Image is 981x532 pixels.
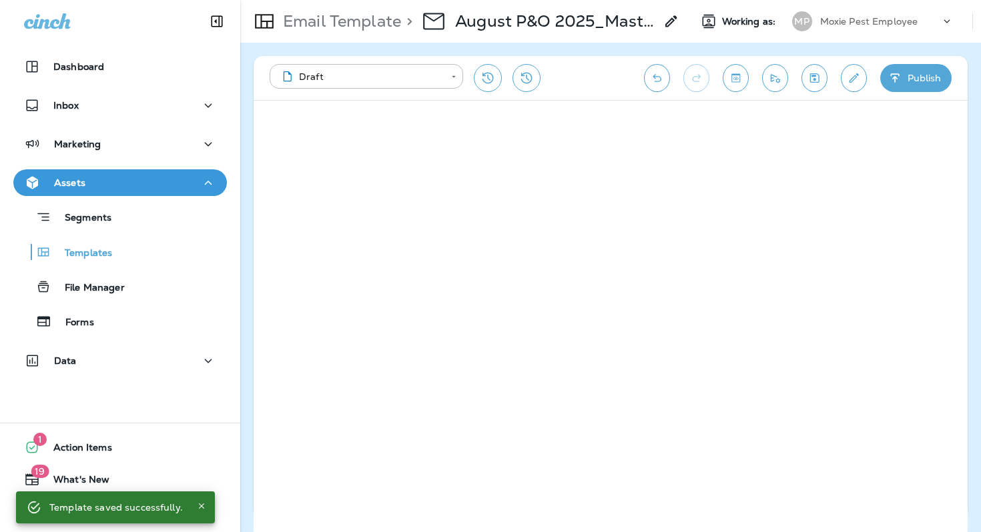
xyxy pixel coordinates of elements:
[644,64,670,92] button: Undo
[13,203,227,231] button: Segments
[13,347,227,374] button: Data
[455,11,655,31] p: August P&O 2025_Master
[54,139,101,149] p: Marketing
[792,11,812,31] div: MP
[53,100,79,111] p: Inbox
[13,273,227,301] button: File Manager
[278,11,401,31] p: Email Template
[51,212,111,225] p: Segments
[723,64,749,92] button: Toggle preview
[13,131,227,157] button: Marketing
[13,466,227,493] button: 19What's New
[13,498,227,525] button: Support
[722,16,779,27] span: Working as:
[54,177,85,188] p: Assets
[13,238,227,266] button: Templates
[51,282,125,295] p: File Manager
[54,355,77,366] p: Data
[513,64,541,92] button: View Changelog
[401,11,412,31] p: >
[40,442,112,458] span: Action Items
[880,64,952,92] button: Publish
[762,64,788,92] button: Send test email
[33,433,47,446] span: 1
[13,92,227,119] button: Inbox
[49,495,183,519] div: Template saved successfully.
[13,307,227,335] button: Forms
[13,53,227,80] button: Dashboard
[53,61,104,72] p: Dashboard
[820,16,918,27] p: Moxie Pest Employee
[13,169,227,196] button: Assets
[51,247,112,260] p: Templates
[194,498,210,514] button: Close
[31,465,49,478] span: 19
[279,70,442,83] div: Draft
[52,317,94,329] p: Forms
[198,8,236,35] button: Collapse Sidebar
[801,64,828,92] button: Save
[841,64,867,92] button: Edit details
[474,64,502,92] button: Restore from previous version
[40,474,109,490] span: What's New
[13,434,227,461] button: 1Action Items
